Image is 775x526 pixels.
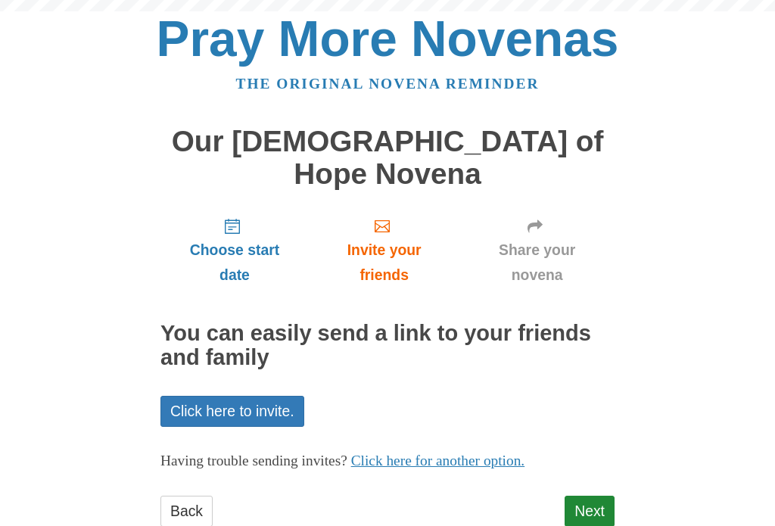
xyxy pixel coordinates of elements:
[351,453,525,468] a: Click here for another option.
[324,238,444,288] span: Invite your friends
[176,238,294,288] span: Choose start date
[475,238,599,288] span: Share your novena
[160,126,615,190] h1: Our [DEMOGRAPHIC_DATA] of Hope Novena
[309,205,459,295] a: Invite your friends
[459,205,615,295] a: Share your novena
[236,76,540,92] a: The original novena reminder
[157,11,619,67] a: Pray More Novenas
[160,322,615,370] h2: You can easily send a link to your friends and family
[160,205,309,295] a: Choose start date
[160,396,304,427] a: Click here to invite.
[160,453,347,468] span: Having trouble sending invites?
